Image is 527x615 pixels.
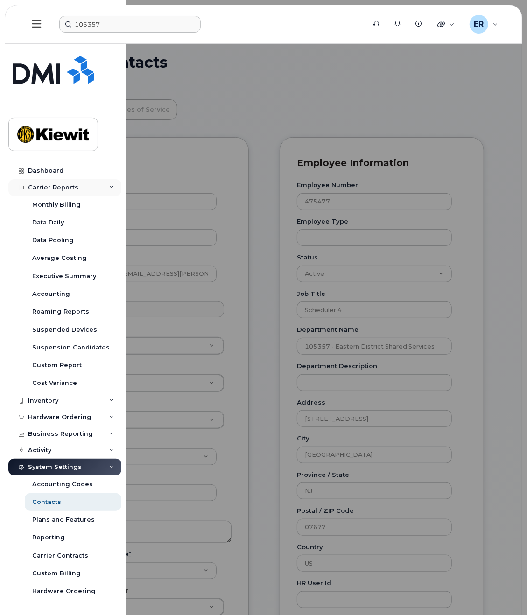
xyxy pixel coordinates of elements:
[28,430,93,438] div: Business Reporting
[28,397,58,405] div: Inventory
[25,214,121,231] a: Data Daily
[32,343,110,352] div: Suspension Candidates
[32,498,61,506] div: Contacts
[25,374,121,392] a: Cost Variance
[25,231,121,249] a: Data Pooling
[13,56,94,84] img: Simplex My-Serve
[32,218,64,227] div: Data Daily
[32,236,74,245] div: Data Pooling
[8,118,98,151] a: Kiewit Corporation
[32,361,82,370] div: Custom Report
[8,162,121,179] a: Dashboard
[32,326,97,334] div: Suspended Devices
[25,511,121,529] a: Plans and Features
[25,493,121,511] a: Contacts
[32,569,81,578] div: Custom Billing
[25,356,121,374] a: Custom Report
[25,582,121,600] a: Hardware Ordering
[25,547,121,565] a: Carrier Contracts
[32,516,95,524] div: Plans and Features
[25,196,121,214] a: Monthly Billing
[25,303,121,321] a: Roaming Reports
[25,475,121,493] a: Accounting Codes
[32,552,88,560] div: Carrier Contracts
[32,272,96,280] div: Executive Summary
[32,290,70,298] div: Accounting
[17,121,89,148] img: Kiewit Corporation
[32,379,77,387] div: Cost Variance
[28,184,78,191] div: Carrier Reports
[25,249,121,267] a: Average Costing
[32,254,87,262] div: Average Costing
[486,574,520,608] iframe: Messenger Launcher
[25,565,121,582] a: Custom Billing
[28,167,63,175] div: Dashboard
[25,339,121,356] a: Suspension Candidates
[25,529,121,546] a: Reporting
[25,267,121,285] a: Executive Summary
[32,480,93,489] div: Accounting Codes
[25,321,121,339] a: Suspended Devices
[32,587,96,595] div: Hardware Ordering
[32,201,81,209] div: Monthly Billing
[32,533,65,542] div: Reporting
[28,447,51,454] div: Activity
[25,285,121,303] a: Accounting
[32,307,89,316] div: Roaming Reports
[28,463,82,471] div: System Settings
[28,413,91,421] div: Hardware Ordering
